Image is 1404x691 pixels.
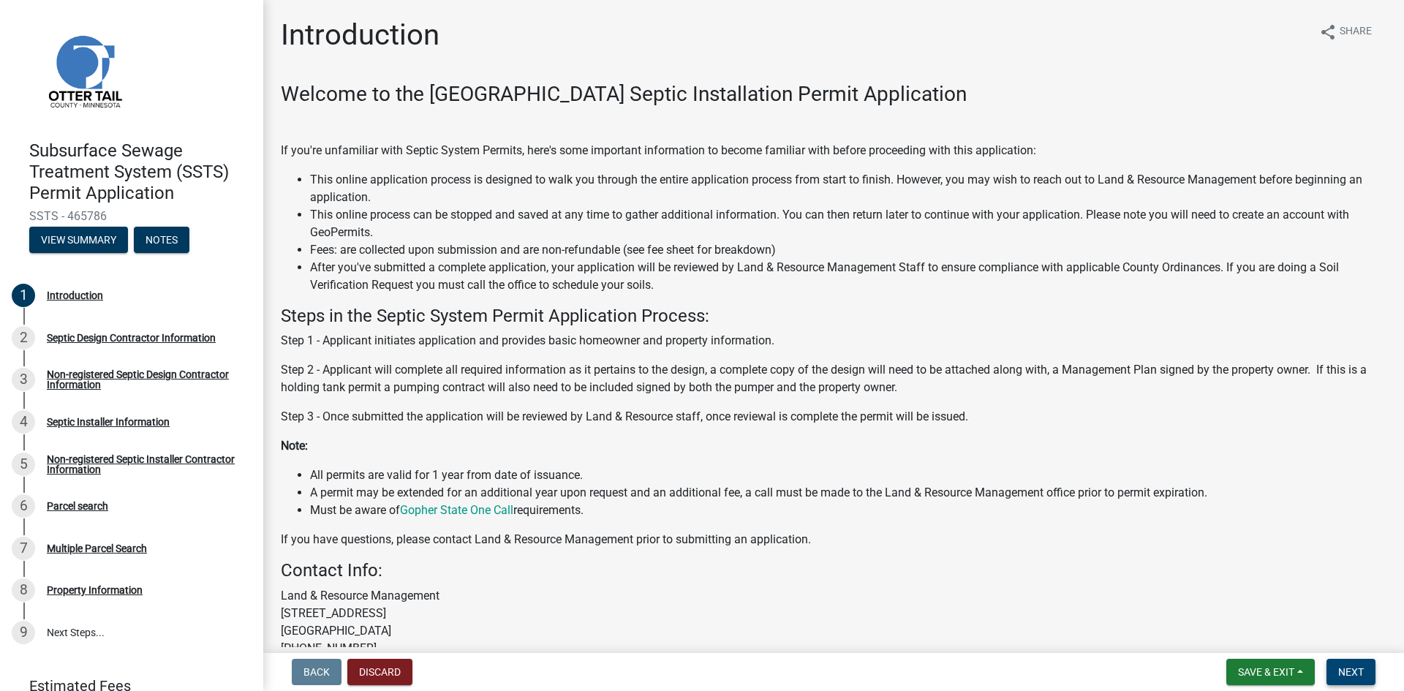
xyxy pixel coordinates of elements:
button: Next [1326,659,1375,685]
li: This online application process is designed to walk you through the entire application process fr... [310,171,1386,206]
div: 6 [12,494,35,518]
li: After you've submitted a complete application, your application will be reviewed by Land & Resour... [310,259,1386,294]
span: Save & Exit [1238,666,1294,678]
i: share [1319,23,1337,41]
li: This online process can be stopped and saved at any time to gather additional information. You ca... [310,206,1386,241]
li: Must be aware of requirements. [310,502,1386,519]
div: 9 [12,621,35,644]
div: 7 [12,537,35,560]
h1: Introduction [281,18,439,53]
div: Multiple Parcel Search [47,543,147,554]
div: Parcel search [47,501,108,511]
li: All permits are valid for 1 year from date of issuance. [310,467,1386,484]
h3: Welcome to the [GEOGRAPHIC_DATA] Septic Installation Permit Application [281,82,1386,107]
li: A permit may be extended for an additional year upon request and an additional fee, a call must b... [310,484,1386,502]
div: Septic Design Contractor Information [47,333,216,343]
span: Next [1338,666,1364,678]
button: Discard [347,659,412,685]
img: Otter Tail County, Minnesota [29,15,139,125]
p: Step 1 - Applicant initiates application and provides basic homeowner and property information. [281,332,1386,350]
span: SSTS - 465786 [29,209,234,223]
button: shareShare [1307,18,1384,46]
div: Non-registered Septic Installer Contractor Information [47,454,240,475]
div: 3 [12,368,35,391]
div: 1 [12,284,35,307]
wm-modal-confirm: Notes [134,235,189,247]
li: Fees: are collected upon submission and are non-refundable (see fee sheet for breakdown) [310,241,1386,259]
div: 5 [12,453,35,476]
span: Back [303,666,330,678]
p: If you have questions, please contact Land & Resource Management prior to submitting an application. [281,531,1386,548]
div: 4 [12,410,35,434]
h4: Contact Info: [281,560,1386,581]
div: Septic Installer Information [47,417,170,427]
h4: Subsurface Sewage Treatment System (SSTS) Permit Application [29,140,252,203]
button: Save & Exit [1226,659,1315,685]
h4: Steps in the Septic System Permit Application Process: [281,306,1386,327]
div: Property Information [47,585,143,595]
p: Step 2 - Applicant will complete all required information as it pertains to the design, a complet... [281,361,1386,396]
p: Step 3 - Once submitted the application will be reviewed by Land & Resource staff, once reviewal ... [281,408,1386,426]
button: View Summary [29,227,128,253]
span: Share [1340,23,1372,41]
div: 2 [12,326,35,350]
div: Non-registered Septic Design Contractor Information [47,369,240,390]
div: 8 [12,578,35,602]
p: If you're unfamiliar with Septic System Permits, here's some important information to become fami... [281,142,1386,159]
strong: Note: [281,439,308,453]
button: Notes [134,227,189,253]
a: Gopher State One Call [400,503,513,517]
div: Introduction [47,290,103,301]
button: Back [292,659,341,685]
wm-modal-confirm: Summary [29,235,128,247]
p: Land & Resource Management [STREET_ADDRESS] [GEOGRAPHIC_DATA] [PHONE_NUMBER] [281,587,1386,675]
